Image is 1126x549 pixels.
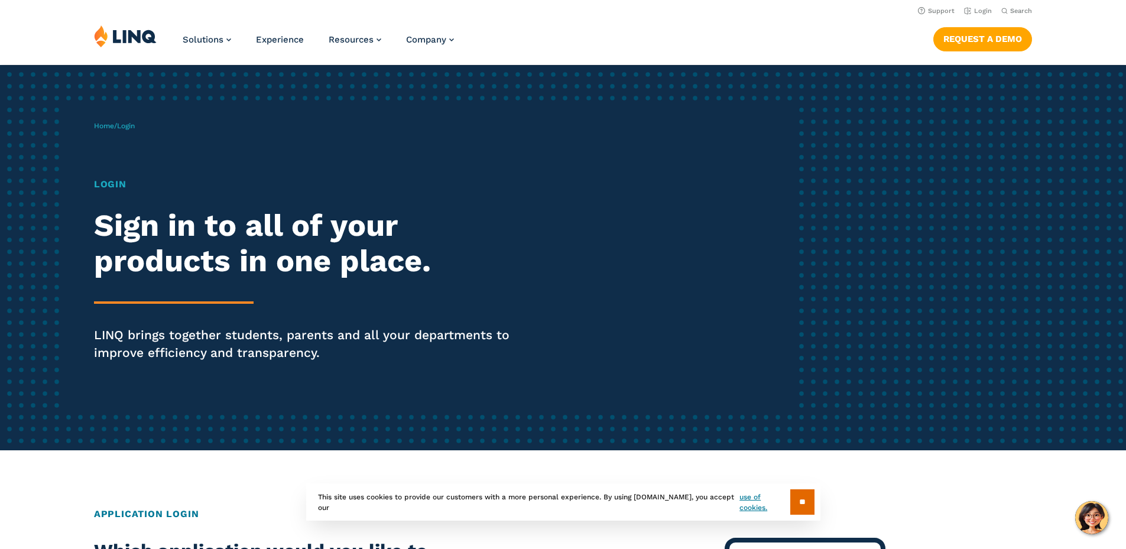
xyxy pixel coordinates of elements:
button: Open Search Bar [1001,7,1032,15]
a: Home [94,122,114,130]
nav: Primary Navigation [183,25,454,64]
span: Login [117,122,135,130]
a: use of cookies. [739,492,790,513]
a: Solutions [183,34,231,45]
button: Hello, have a question? Let’s chat. [1075,501,1108,534]
span: Solutions [183,34,223,45]
a: Experience [256,34,304,45]
span: Search [1010,7,1032,15]
h2: Sign in to all of your products in one place. [94,208,528,279]
a: Company [406,34,454,45]
span: / [94,122,135,130]
a: Login [964,7,992,15]
div: This site uses cookies to provide our customers with a more personal experience. By using [DOMAIN... [306,483,820,521]
span: Resources [329,34,374,45]
img: LINQ | K‑12 Software [94,25,157,47]
h1: Login [94,177,528,191]
nav: Button Navigation [933,25,1032,51]
span: Company [406,34,446,45]
a: Resources [329,34,381,45]
p: LINQ brings together students, parents and all your departments to improve efficiency and transpa... [94,326,528,362]
a: Support [918,7,955,15]
a: Request a Demo [933,27,1032,51]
